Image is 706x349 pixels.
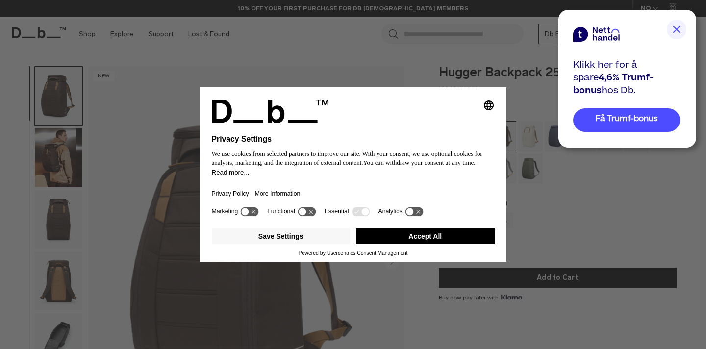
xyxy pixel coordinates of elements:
[573,71,654,97] span: 4,6% Trumf-bonus
[596,113,658,125] span: Få Trumf-bonus
[573,27,620,42] img: netthandel brand logo
[573,59,680,97] div: Klikk her for å spare hos Db.
[573,108,680,132] a: Få Trumf-bonus
[667,20,686,39] img: close button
